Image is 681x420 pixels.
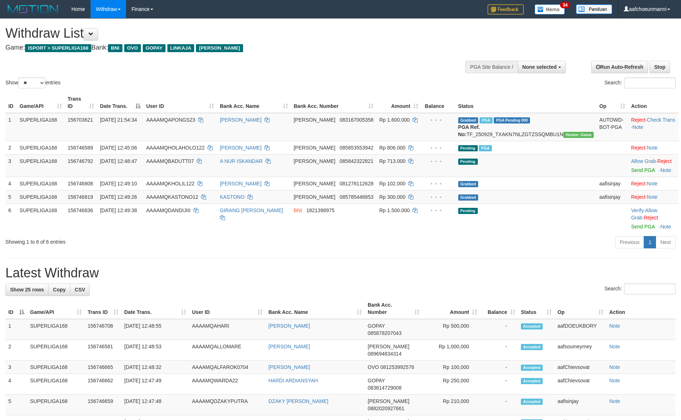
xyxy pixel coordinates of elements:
[17,177,65,190] td: SUPERLIGA168
[379,194,405,200] span: Rp 300.000
[649,61,670,73] a: Stop
[379,158,405,164] span: Rp 713.000
[555,361,606,374] td: aafChievsovat
[521,344,543,350] span: Accepted
[631,194,646,200] a: Reject
[5,190,17,203] td: 5
[591,61,648,73] a: Run Auto-Refresh
[597,190,628,203] td: aafisinjay
[5,26,447,41] h1: Withdraw List
[100,207,137,213] span: [DATE] 12:49:38
[597,177,628,190] td: aafisinjay
[340,181,373,186] span: Copy 081278112628 to clipboard
[294,145,335,151] span: [PERSON_NAME]
[294,181,335,186] span: [PERSON_NAME]
[631,158,656,164] a: Allow Grab
[597,92,628,113] th: Op: activate to sort column ascending
[340,194,373,200] span: Copy 085785446853 to clipboard
[521,323,543,329] span: Accepted
[555,298,606,319] th: Op: activate to sort column ascending
[458,181,479,187] span: Grabbed
[368,378,385,383] span: GOPAY
[631,158,657,164] span: ·
[631,224,655,230] a: Send PGA
[266,298,365,319] th: Bank Acc. Name: activate to sort column ascending
[656,236,676,248] a: Next
[518,61,566,73] button: None selected
[189,340,266,361] td: AAAAMQALLOMARE
[27,374,85,395] td: SUPERLIGA168
[85,374,121,395] td: 156746662
[143,92,217,113] th: User ID: activate to sort column ascending
[424,157,452,165] div: - - -
[121,340,189,361] td: [DATE] 12:48:53
[27,361,85,374] td: SUPERLIGA168
[294,117,335,123] span: [PERSON_NAME]
[628,141,678,154] td: ·
[480,117,492,123] span: Marked by aafchhiseyha
[146,207,191,213] span: AAAAMQDANDIJIII
[535,4,565,14] img: Button%20Memo.svg
[605,77,676,88] label: Search:
[628,92,678,113] th: Action
[609,364,620,370] a: Note
[217,92,291,113] th: Bank Acc. Name: activate to sort column ascending
[85,340,121,361] td: 156746581
[422,298,480,319] th: Amount: activate to sort column ascending
[220,145,262,151] a: [PERSON_NAME]
[340,145,373,151] span: Copy 085853553942 to clipboard
[53,287,66,293] span: Copy
[458,145,478,151] span: Pending
[479,145,492,151] span: Marked by aafsoumeymey
[647,194,658,200] a: Note
[631,207,657,220] span: ·
[27,340,85,361] td: SUPERLIGA168
[368,344,409,349] span: [PERSON_NAME]
[368,398,409,404] span: [PERSON_NAME]
[27,319,85,340] td: SUPERLIGA168
[424,116,452,123] div: - - -
[306,207,335,213] span: Copy 1821398975 to clipboard
[660,224,671,230] a: Note
[628,203,678,233] td: · ·
[609,344,620,349] a: Note
[5,113,17,141] td: 1
[660,167,671,173] a: Note
[424,207,452,214] div: - - -
[146,145,205,151] span: AAAAMQHOLAHOLO122
[146,194,199,200] span: AAAAMQKASTONO12
[368,406,404,411] span: Copy 0882020927661 to clipboard
[379,207,410,213] span: Rp 1.500.000
[5,298,27,319] th: ID: activate to sort column descending
[189,298,266,319] th: User ID: activate to sort column ascending
[631,167,655,173] a: Send PGA
[5,340,27,361] td: 2
[5,283,49,296] a: Show 25 rows
[380,364,414,370] span: Copy 081253992576 to clipboard
[268,323,310,329] a: [PERSON_NAME]
[615,236,644,248] a: Previous
[124,44,141,52] span: OVO
[196,44,243,52] span: [PERSON_NAME]
[68,158,93,164] span: 156746792
[422,361,480,374] td: Rp 100,000
[631,117,646,123] a: Reject
[368,351,401,357] span: Copy 089694834314 to clipboard
[576,4,612,14] img: panduan.png
[121,374,189,395] td: [DATE] 12:47:49
[644,215,658,220] a: Reject
[121,298,189,319] th: Date Trans.: activate to sort column ascending
[368,330,401,336] span: Copy 085878207043 to clipboard
[609,323,620,329] a: Note
[628,177,678,190] td: ·
[146,117,195,123] span: AAAAMQAPONGS23
[5,177,17,190] td: 4
[189,361,266,374] td: AAAAMQALFAROK0704
[25,44,91,52] span: ISPORT > SUPERLIGA168
[85,319,121,340] td: 156746708
[17,141,65,154] td: SUPERLIGA168
[85,361,121,374] td: 156746665
[480,319,518,340] td: -
[5,319,27,340] td: 1
[5,154,17,177] td: 3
